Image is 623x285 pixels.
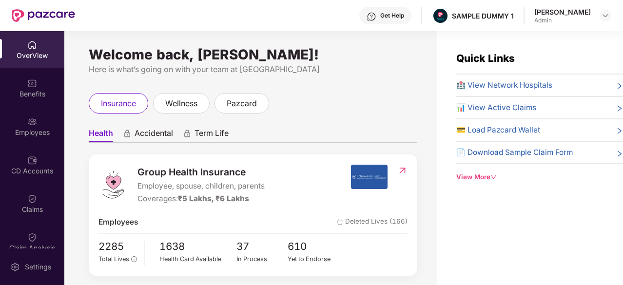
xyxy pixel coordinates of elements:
span: Health [89,128,113,142]
span: 🏥 View Network Hospitals [456,79,552,91]
span: 37 [236,239,288,255]
div: Admin [534,17,591,24]
span: Employees [98,216,138,228]
span: 1638 [159,239,236,255]
img: svg+xml;base64,PHN2ZyBpZD0iU2V0dGluZy0yMHgyMCIgeG1sbnM9Imh0dHA6Ly93d3cudzMub3JnLzIwMDAvc3ZnIiB3aW... [10,262,20,272]
span: right [616,149,623,158]
span: wellness [165,97,197,110]
img: deleteIcon [337,219,343,225]
img: svg+xml;base64,PHN2ZyBpZD0iQ2xhaW0iIHhtbG5zPSJodHRwOi8vd3d3LnczLm9yZy8yMDAwL3N2ZyIgd2lkdGg9IjIwIi... [27,232,37,242]
img: svg+xml;base64,PHN2ZyBpZD0iSGVscC0zMngzMiIgeG1sbnM9Imh0dHA6Ly93d3cudzMub3JnLzIwMDAvc3ZnIiB3aWR0aD... [367,12,376,21]
span: Deleted Lives (166) [337,216,408,228]
span: right [616,104,623,114]
div: Coverages: [137,193,265,205]
span: down [490,174,497,180]
img: RedirectIcon [397,166,408,175]
img: svg+xml;base64,PHN2ZyBpZD0iQmVuZWZpdHMiIHhtbG5zPSJodHRwOi8vd3d3LnczLm9yZy8yMDAwL3N2ZyIgd2lkdGg9Ij... [27,78,37,88]
div: Yet to Endorse [288,254,339,264]
span: 📊 View Active Claims [456,102,536,114]
div: Settings [22,262,54,272]
img: New Pazcare Logo [12,9,75,22]
img: svg+xml;base64,PHN2ZyBpZD0iQ0RfQWNjb3VudHMiIGRhdGEtbmFtZT0iQ0QgQWNjb3VudHMiIHhtbG5zPSJodHRwOi8vd3... [27,155,37,165]
span: 610 [288,239,339,255]
div: View More [456,172,623,182]
img: svg+xml;base64,PHN2ZyBpZD0iRW1wbG95ZWVzIiB4bWxucz0iaHR0cDovL3d3dy53My5vcmcvMjAwMC9zdmciIHdpZHRoPS... [27,117,37,127]
img: Pazcare_Alternative_logo-01-01.png [433,9,448,23]
div: Here is what’s going on with your team at [GEOGRAPHIC_DATA] [89,63,417,76]
span: 📄 Download Sample Claim Form [456,147,573,158]
span: Accidental [135,128,173,142]
span: Employee, spouse, children, parents [137,180,265,192]
span: insurance [101,97,136,110]
span: Total Lives [98,255,129,263]
span: info-circle [131,256,136,262]
div: Get Help [380,12,404,19]
div: animation [123,129,132,138]
span: Group Health Insurance [137,165,265,179]
span: pazcard [227,97,257,110]
div: SAMPLE DUMMY 1 [452,11,514,20]
img: logo [98,170,128,199]
span: right [616,126,623,136]
div: animation [183,129,192,138]
div: [PERSON_NAME] [534,7,591,17]
span: Quick Links [456,52,515,64]
img: svg+xml;base64,PHN2ZyBpZD0iRHJvcGRvd24tMzJ4MzIiIHhtbG5zPSJodHRwOi8vd3d3LnczLm9yZy8yMDAwL3N2ZyIgd2... [602,12,609,19]
span: Term Life [195,128,229,142]
img: insurerIcon [351,165,388,189]
span: 2285 [98,239,137,255]
img: svg+xml;base64,PHN2ZyBpZD0iQ2xhaW0iIHhtbG5zPSJodHRwOi8vd3d3LnczLm9yZy8yMDAwL3N2ZyIgd2lkdGg9IjIwIi... [27,194,37,204]
div: Welcome back, [PERSON_NAME]! [89,51,417,58]
span: 💳 Load Pazcard Wallet [456,124,540,136]
span: ₹5 Lakhs, ₹6 Lakhs [178,194,249,203]
span: right [616,81,623,91]
img: svg+xml;base64,PHN2ZyBpZD0iSG9tZSIgeG1sbnM9Imh0dHA6Ly93d3cudzMub3JnLzIwMDAvc3ZnIiB3aWR0aD0iMjAiIG... [27,40,37,50]
div: In Process [236,254,288,264]
div: Health Card Available [159,254,236,264]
